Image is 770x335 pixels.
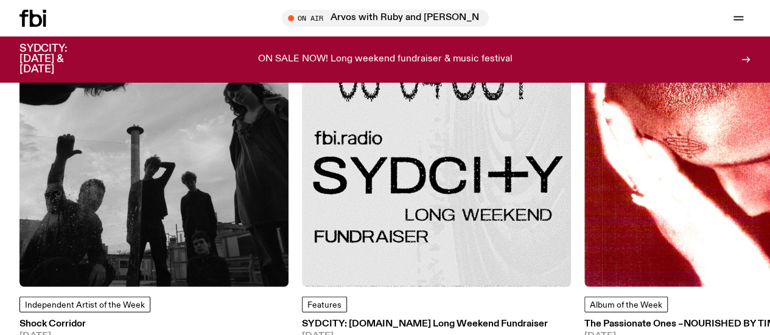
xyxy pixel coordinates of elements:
img: Black text on gray background. Reading top to bottom: 03-04 OCT. fbi.radio SYDCITY LONG WEEKEND F... [302,18,571,287]
span: Independent Artist of the Week [25,301,145,309]
a: Features [302,297,347,313]
img: A black and white image of the six members of Shock Corridor, cast slightly in shadow [19,18,289,287]
h3: SYDCITY: [DATE] & [DATE] [19,44,97,75]
span: Features [307,301,341,309]
p: ON SALE NOW! Long weekend fundraiser & music festival [258,54,513,65]
a: Independent Artist of the Week [19,297,150,313]
span: Album of the Week [590,301,662,309]
h3: Shock Corridor [19,320,289,329]
a: Album of the Week [584,297,668,313]
h3: SYDCITY: [DOMAIN_NAME] Long Weekend Fundraiser [302,320,548,329]
button: On AirArvos with Ruby and [PERSON_NAME] [282,10,489,27]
